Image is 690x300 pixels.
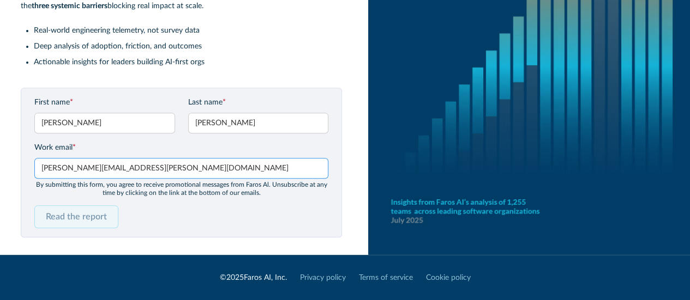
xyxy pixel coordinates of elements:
label: Last name [188,97,329,108]
a: Terms of service [359,272,413,284]
a: Privacy policy [300,272,346,284]
label: Work email [34,142,329,154]
div: © Faros AI, Inc. [220,272,287,284]
label: First name [34,97,175,108]
strong: three systemic barriers [32,2,107,10]
li: Real-world engineering telemetry, not survey data [34,25,343,36]
li: Deep analysis of adoption, friction, and outcomes [34,41,343,52]
input: Read the report [34,205,118,228]
span: 2025 [226,274,244,281]
form: Email Form [34,97,329,228]
div: By submitting this form, you agree to receive promotional messages from Faros Al. Unsubscribe at ... [34,181,329,197]
a: Cookie policy [426,272,471,284]
li: Actionable insights for leaders building AI-first orgs [34,57,343,68]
